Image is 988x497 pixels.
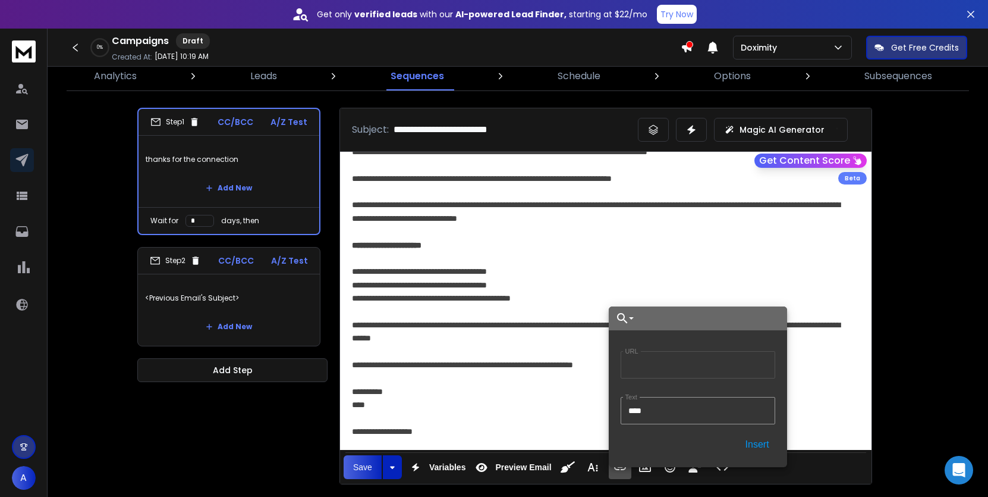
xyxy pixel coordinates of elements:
[857,62,939,90] a: Subsequences
[866,36,967,60] button: Get Free Credits
[404,455,468,479] button: Variables
[270,116,307,128] p: A/Z Test
[838,172,867,185] div: Beta
[218,255,254,267] p: CC/BCC
[317,8,647,20] p: Get only with our starting at $22/mo
[344,455,382,479] button: Save
[609,307,636,330] button: Choose Link
[352,123,389,137] p: Subject:
[87,62,144,90] a: Analytics
[196,176,262,200] button: Add New
[455,8,567,20] strong: AI-powered Lead Finder,
[196,315,262,339] button: Add New
[176,33,210,49] div: Draft
[150,216,178,226] p: Wait for
[137,247,320,346] li: Step2CC/BCCA/Z Test<Previous Email's Subject>Add New
[137,358,328,382] button: Add Step
[659,455,681,479] button: Emoticons
[12,466,36,490] button: A
[250,69,277,83] p: Leads
[221,216,259,226] p: days, then
[383,62,451,90] a: Sequences
[112,52,152,62] p: Created At:
[112,34,169,48] h1: Campaigns
[150,117,200,127] div: Step 1
[740,124,825,136] p: Magic AI Generator
[354,8,417,20] strong: verified leads
[427,462,468,473] span: Variables
[711,455,734,479] button: Code View
[864,69,932,83] p: Subsequences
[623,348,641,355] label: URL
[754,154,867,168] button: Get Content Score
[493,462,553,473] span: Preview Email
[391,69,444,83] p: Sequences
[558,69,600,83] p: Schedule
[12,40,36,62] img: logo
[714,118,848,142] button: Magic AI Generator
[714,69,751,83] p: Options
[146,143,312,176] p: thanks for the connection
[137,108,320,235] li: Step1CC/BCCA/Z Testthanks for the connectionAdd NewWait fordays, then
[634,455,656,479] button: Insert Image (⌘P)
[684,455,706,479] button: Insert Unsubscribe Link
[945,456,973,485] div: Open Intercom Messenger
[740,434,775,455] button: Insert
[97,44,103,51] p: 0 %
[155,52,209,61] p: [DATE] 10:19 AM
[243,62,284,90] a: Leads
[94,69,137,83] p: Analytics
[660,8,693,20] p: Try Now
[271,255,308,267] p: A/Z Test
[707,62,758,90] a: Options
[218,116,253,128] p: CC/BCC
[741,42,782,54] p: Doximity
[891,42,959,54] p: Get Free Credits
[623,393,640,401] label: Text
[657,5,697,24] button: Try Now
[550,62,608,90] a: Schedule
[470,455,553,479] button: Preview Email
[150,255,201,266] div: Step 2
[145,282,313,315] p: <Previous Email's Subject>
